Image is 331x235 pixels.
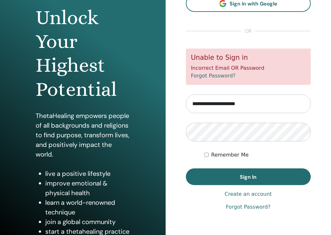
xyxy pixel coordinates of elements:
span: Sign In [240,174,257,180]
div: Keep me authenticated indefinitely or until I manually logout [205,151,311,159]
button: Sign In [186,168,311,185]
a: Forgot Password? [191,73,236,79]
label: Remember Me [211,151,249,159]
h5: Unable to Sign in [191,54,306,62]
a: Forgot Password? [226,203,271,211]
a: Create an account [225,190,272,198]
li: learn a world-renowned technique [45,198,130,217]
span: or [241,27,255,35]
p: ThetaHealing empowers people of all backgrounds and religions to find purpose, transform lives, a... [36,111,130,159]
li: join a global community [45,217,130,227]
li: live a positive lifestyle [45,169,130,178]
li: improve emotional & physical health [45,178,130,198]
span: Sign In with Google [230,0,277,7]
h1: Unlock Your Highest Potential [36,6,130,102]
div: Incorrect Email OR Password [186,49,311,85]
